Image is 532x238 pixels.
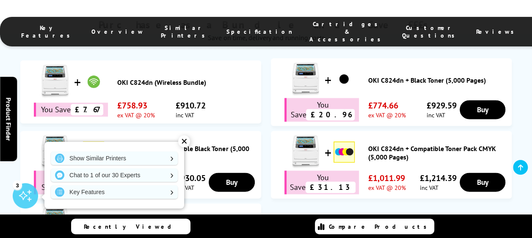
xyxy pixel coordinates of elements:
[368,100,406,111] span: £774.66
[419,184,456,192] span: inc VAT
[368,111,406,119] span: ex VAT @ 20%
[71,219,190,234] a: Recently Viewed
[402,24,459,39] span: Customer Questions
[315,219,434,234] a: Compare Products
[368,184,406,192] span: ex VAT @ 20%
[83,71,104,92] img: OKI C824dn (Wireless Bundle)
[284,98,359,122] div: You Save
[176,111,206,119] span: inc VAT
[13,180,22,189] div: 3
[329,223,431,230] span: Compare Products
[51,151,178,165] a: Show Similar Printers
[284,170,359,194] div: You Save
[426,100,456,111] span: £929.59
[334,141,355,162] img: OKI C824dn + Compatible Toner Pack CMYK (5,000 Pages)
[161,24,209,39] span: Similar Printers
[426,111,456,119] span: inc VAT
[71,104,103,115] span: £7.67
[176,100,206,111] span: £910.72
[117,144,257,161] a: OKI C824dn + Compatible Black Toner (5,000 Pages)
[368,144,508,161] a: OKI C824dn + Compatible Toner Pack CMYK (5,000 Pages)
[34,103,108,116] div: You Save
[289,135,323,169] img: OKI C824dn + Compatible Toner Pack CMYK (5,000 Pages)
[226,28,292,35] span: Specification
[51,185,178,199] a: Key Features
[117,100,155,111] span: £758.93
[178,135,190,147] div: ✕
[476,28,518,35] span: Reviews
[34,170,108,194] div: You Save
[460,173,505,192] a: Buy
[21,24,74,39] span: Key Features
[176,184,206,192] span: inc VAT
[51,168,178,182] a: Chat to 1 of our 30 Experts
[38,65,72,98] img: OKI C824dn (Wireless Bundle)
[334,69,355,90] img: OKI C824dn + Black Toner (5,000 Pages)
[91,28,144,35] span: Overview
[176,173,206,184] span: £930.05
[83,214,104,235] img: OKI C824dn + Toner Pack CMYK (5,000 Pages)
[309,20,385,43] span: Cartridges & Accessories
[368,173,406,184] span: £1,011.99
[84,223,180,230] span: Recently Viewed
[289,62,323,96] img: OKI C824dn + Black Toner (5,000 Pages)
[4,97,13,141] span: Product Finder
[306,181,356,193] span: £31.13
[117,111,155,119] span: ex VAT @ 20%
[419,173,456,184] span: £1,214.39
[460,100,505,119] a: Buy
[117,78,257,87] a: OKI C824dn (Wireless Bundle)
[38,135,72,169] img: OKI C824dn + Compatible Black Toner (5,000 Pages)
[306,109,355,120] span: £20.96
[368,76,508,84] a: OKI C824dn + Black Toner (5,000 Pages)
[209,173,254,192] a: Buy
